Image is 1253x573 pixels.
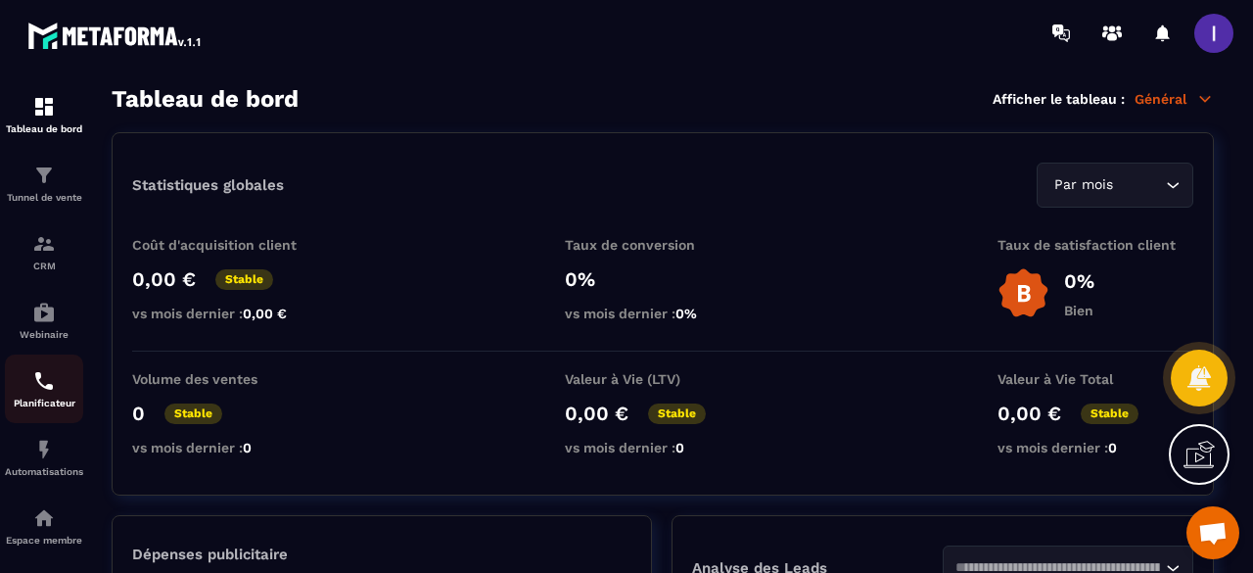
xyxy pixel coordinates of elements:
[565,306,761,321] p: vs mois dernier :
[1135,90,1214,108] p: Général
[1108,440,1117,455] span: 0
[5,217,83,286] a: formationformationCRM
[164,404,222,424] p: Stable
[1049,174,1117,196] span: Par mois
[565,402,628,425] p: 0,00 €
[1117,174,1161,196] input: Search for option
[243,306,287,321] span: 0,00 €
[648,404,706,424] p: Stable
[5,286,83,355] a: automationsautomationsWebinaire
[215,269,273,290] p: Stable
[32,95,56,119] img: formation
[565,267,761,291] p: 0%
[243,440,252,455] span: 0
[5,123,83,134] p: Tableau de bord
[32,438,56,461] img: automations
[5,329,83,340] p: Webinaire
[32,506,56,530] img: automations
[998,440,1193,455] p: vs mois dernier :
[1037,163,1193,208] div: Search for option
[132,176,284,194] p: Statistiques globales
[132,237,328,253] p: Coût d'acquisition client
[1186,506,1239,559] a: Ouvrir le chat
[5,423,83,492] a: automationsautomationsAutomatisations
[27,18,204,53] img: logo
[1064,303,1094,318] p: Bien
[5,80,83,149] a: formationformationTableau de bord
[565,237,761,253] p: Taux de conversion
[5,149,83,217] a: formationformationTunnel de vente
[1064,269,1094,293] p: 0%
[5,398,83,408] p: Planificateur
[132,546,631,563] p: Dépenses publicitaire
[998,237,1193,253] p: Taux de satisfaction client
[32,232,56,256] img: formation
[132,267,196,291] p: 0,00 €
[32,164,56,187] img: formation
[5,466,83,477] p: Automatisations
[675,440,684,455] span: 0
[675,306,697,321] span: 0%
[132,402,145,425] p: 0
[32,301,56,324] img: automations
[132,440,328,455] p: vs mois dernier :
[565,371,761,387] p: Valeur à Vie (LTV)
[1081,404,1138,424] p: Stable
[112,85,299,113] h3: Tableau de bord
[32,369,56,393] img: scheduler
[5,535,83,546] p: Espace membre
[5,355,83,423] a: schedulerschedulerPlanificateur
[5,492,83,560] a: automationsautomationsEspace membre
[993,91,1125,107] p: Afficher le tableau :
[998,267,1049,319] img: b-badge-o.b3b20ee6.svg
[998,371,1193,387] p: Valeur à Vie Total
[5,192,83,203] p: Tunnel de vente
[565,440,761,455] p: vs mois dernier :
[5,261,83,271] p: CRM
[132,371,328,387] p: Volume des ventes
[998,402,1061,425] p: 0,00 €
[132,306,328,321] p: vs mois dernier :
